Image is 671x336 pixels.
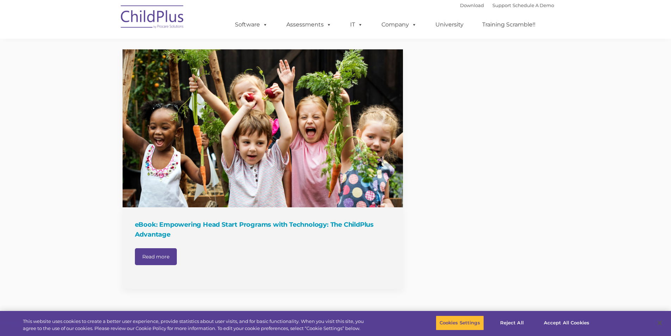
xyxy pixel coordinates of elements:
[228,18,275,32] a: Software
[135,248,177,265] a: Read more
[428,18,471,32] a: University
[374,18,424,32] a: Company
[490,316,534,330] button: Reject All
[492,2,511,8] a: Support
[135,220,393,239] h4: eBook: Empowering Head Start Programs with Technology: The ChildPlus Advantage
[460,2,554,8] font: |
[279,18,338,32] a: Assessments
[512,2,554,8] a: Schedule A Demo
[436,316,484,330] button: Cookies Settings
[117,0,188,36] img: ChildPlus by Procare Solutions
[460,2,484,8] a: Download
[540,316,593,330] button: Accept All Cookies
[343,18,370,32] a: IT
[652,315,667,331] button: Close
[475,18,542,32] a: Training Scramble!!
[23,318,369,332] div: This website uses cookies to create a better user experience, provide statistics about user visit...
[123,49,403,207] a: eBook: Empowering Head Start Programs with Technology: The ChildPlus Advantage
